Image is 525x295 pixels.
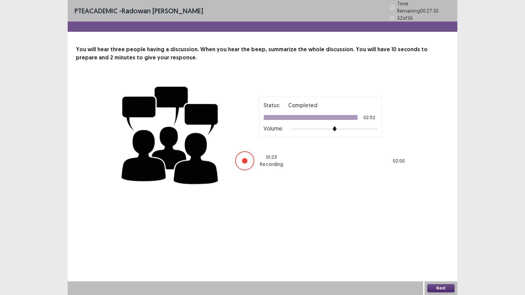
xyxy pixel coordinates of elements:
[75,6,118,15] span: PTE academic
[427,284,455,292] button: Next
[397,14,413,22] p: 32 of 36
[119,78,221,190] img: group-discussion
[75,6,203,16] p: - Radowan [PERSON_NAME]
[332,127,337,131] img: arrow-thumb
[288,101,318,109] p: Completed
[260,161,283,168] p: Recording
[393,157,405,165] p: 02 : 00
[76,45,449,62] p: You will hear three people having a discussion. When you hear the beep, summarize the whole discu...
[264,124,283,132] p: Volume:
[266,154,277,161] p: 01 : 23
[264,101,280,109] p: Status:
[363,115,375,120] p: 02:52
